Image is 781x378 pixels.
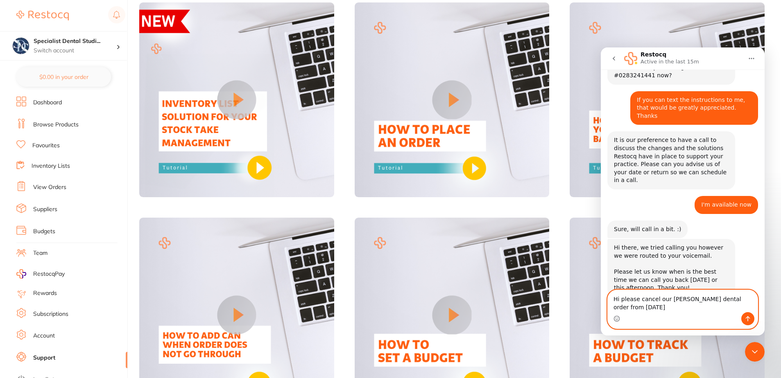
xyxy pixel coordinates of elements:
img: RestocqPay [16,269,26,279]
img: Restocq Logo [16,11,69,20]
iframe: Intercom live chat [601,47,765,335]
img: Specialist Dental Studio [13,38,29,54]
a: RestocqPay [16,269,65,279]
img: Video 3 [570,2,765,197]
a: Restocq Logo [16,6,69,25]
a: Favourites [32,142,60,150]
a: Suppliers [33,205,57,214]
a: Support [33,354,55,362]
a: Rewards [33,289,57,297]
span: RestocqPay [33,270,65,278]
iframe: Intercom live chat [745,342,765,362]
a: Team [33,249,48,257]
img: Video 1 [139,2,334,197]
h4: Specialist Dental Studio [34,37,116,45]
p: Switch account [34,47,116,55]
img: Video 2 [355,2,550,197]
a: Account [33,332,55,340]
a: Subscriptions [33,310,68,318]
a: View Orders [33,183,66,191]
a: Inventory Lists [32,162,70,170]
a: Browse Products [33,121,79,129]
a: Budgets [33,227,55,236]
button: $0.00 in your order [16,67,111,87]
a: Dashboard [33,99,62,107]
